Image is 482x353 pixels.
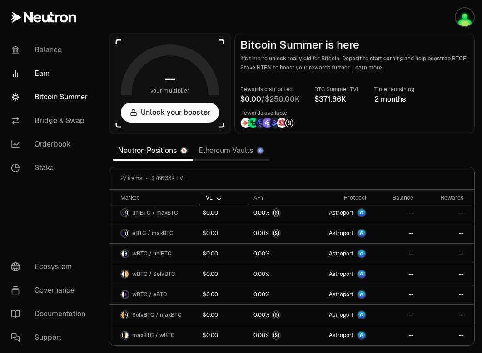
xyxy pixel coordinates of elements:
[121,270,124,278] img: wBTC Logo
[372,325,419,345] a: --
[120,175,142,182] span: 27 items
[4,109,98,132] a: Bridge & Swap
[132,270,175,278] span: wBTC / SolvBTC
[125,209,129,216] img: maxBTC Logo
[419,244,474,264] a: --
[165,72,175,86] h1: --
[203,250,218,257] div: $0.00
[203,230,218,237] div: $0.00
[121,332,124,339] img: maxBTC Logo
[197,325,248,345] a: $0.00
[372,203,419,223] a: --
[203,194,243,201] div: TVL
[109,305,197,325] a: SolvBTC LogomaxBTC LogoSolvBTC / maxBTC
[125,270,129,278] img: SolvBTC Logo
[109,284,197,304] a: wBTC LogoeBTC LogowBTC / eBTC
[424,194,463,201] div: Rewards
[372,244,419,264] a: --
[248,118,258,128] img: Lombard Lux
[258,148,263,153] img: Ethereum Logo
[132,332,175,339] span: maxBTC / wBTC
[4,279,98,302] a: Governance
[4,302,98,326] a: Documentation
[419,305,474,325] a: --
[377,194,413,201] div: Balance
[132,291,167,298] span: wBTC / eBTC
[352,64,382,71] a: Learn more
[241,118,251,128] img: NTRN
[248,223,310,243] a: Structured Points
[4,156,98,180] a: Stake
[372,284,419,304] a: --
[374,85,414,94] p: Time remaining
[120,194,192,201] div: Market
[150,86,190,95] span: your multiplier
[310,203,372,223] a: Astroport
[240,39,469,51] h2: Bitcoin Summer is here
[4,38,98,62] a: Balance
[253,229,304,238] button: Structured Points
[253,331,304,340] button: Structured Points
[456,8,474,26] img: Djamel Staking
[240,108,295,118] p: Rewards available
[310,223,372,243] a: Astroport
[284,118,294,128] img: Structured Points
[255,118,265,128] img: EtherFi Points
[121,209,124,216] img: uniBTC Logo
[329,270,353,278] span: Astroport
[109,244,197,264] a: wBTC LogouniBTC LogowBTC / uniBTC
[419,264,474,284] a: --
[113,142,193,160] a: Neutron Positions
[273,230,280,237] img: Structured Points
[310,305,372,325] a: Astroport
[181,148,187,153] img: Neutron Logo
[270,118,280,128] img: Bedrock Diamonds
[277,118,287,128] img: Mars Fragments
[109,223,197,243] a: eBTC LogomaxBTC LogoeBTC / maxBTC
[203,311,218,319] div: $0.00
[263,118,273,128] img: Solv Points
[193,142,269,160] a: Ethereum Vaults
[315,194,366,201] div: Protocol
[329,230,353,237] span: Astroport
[197,284,248,304] a: $0.00
[329,291,353,298] span: Astroport
[121,250,124,257] img: wBTC Logo
[372,264,419,284] a: --
[4,62,98,85] a: Earn
[253,208,304,217] button: Structured Points
[314,85,360,94] p: BTC Summer TVL
[273,332,280,339] img: Structured Points
[4,255,98,279] a: Ecosystem
[419,223,474,243] a: --
[419,203,474,223] a: --
[125,291,129,298] img: eBTC Logo
[329,332,353,339] span: Astroport
[203,209,218,216] div: $0.00
[121,103,219,123] button: Unlock your booster
[4,85,98,109] a: Bitcoin Summer
[310,325,372,345] a: Astroport
[273,311,280,319] img: Structured Points
[248,203,310,223] a: Structured Points
[253,310,304,319] button: Structured Points
[197,264,248,284] a: $0.00
[197,305,248,325] a: $0.00
[121,291,124,298] img: wBTC Logo
[125,250,129,257] img: uniBTC Logo
[203,332,218,339] div: $0.00
[310,264,372,284] a: Astroport
[329,250,353,257] span: Astroport
[240,54,469,72] p: It's time to unlock real yield for Bitcoin. Deposit to start earning and help boostrap BTCFi. Sta...
[197,223,248,243] a: $0.00
[197,244,248,264] a: $0.00
[419,284,474,304] a: --
[203,291,218,298] div: $0.00
[248,305,310,325] a: Structured Points
[121,230,124,237] img: eBTC Logo
[273,209,280,216] img: Structured Points
[240,94,300,105] div: /
[248,325,310,345] a: Structured Points
[4,132,98,156] a: Orderbook
[419,325,474,345] a: --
